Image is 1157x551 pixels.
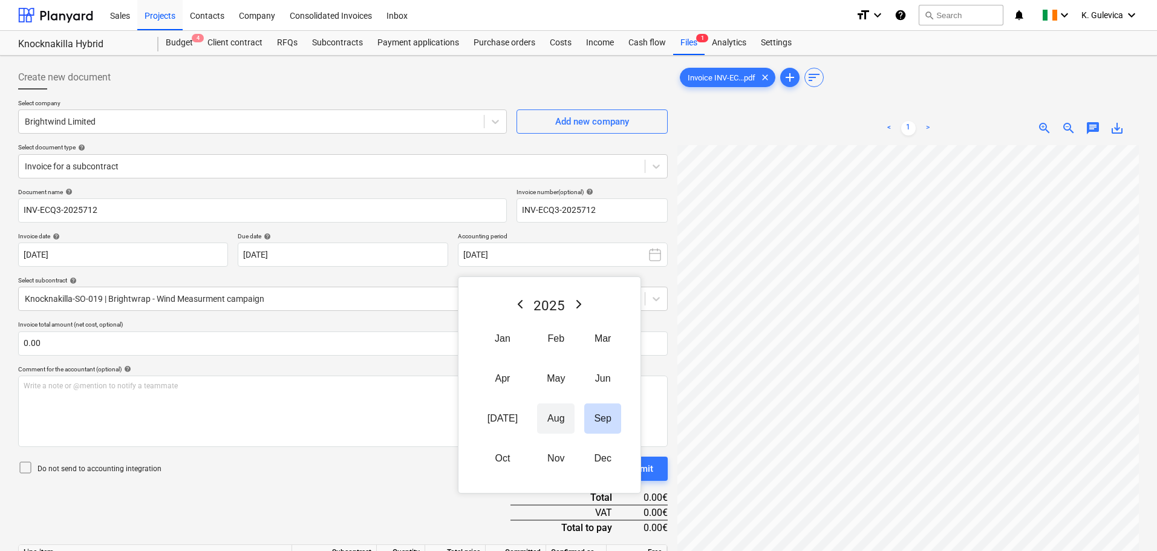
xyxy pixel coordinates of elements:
[238,232,448,240] div: Due date
[895,8,907,22] i: Knowledge base
[1081,10,1123,20] span: K. Gulevica
[555,114,629,129] div: Add new company
[705,31,754,55] a: Analytics
[18,232,228,240] div: Invoice date
[584,364,621,394] button: Jun
[510,491,631,505] div: Total
[807,70,821,85] span: sort
[924,10,934,20] span: search
[37,464,161,474] p: Do not send to accounting integration
[50,233,60,240] span: help
[1110,121,1124,135] span: save_alt
[1124,8,1139,22] i: keyboard_arrow_down
[882,121,896,135] a: Previous page
[510,505,631,520] div: VAT
[158,31,200,55] div: Budget
[517,188,668,196] div: Invoice number (optional)
[533,298,565,313] span: 2025
[901,121,916,135] a: Page 1 is your current page
[680,73,763,82] span: Invoice INV-EC...pdf
[18,365,668,373] div: Comment for the accountant (optional)
[305,31,370,55] a: Subcontracts
[584,443,621,474] button: Dec
[200,31,270,55] a: Client contract
[18,143,668,151] div: Select document type
[1057,8,1072,22] i: keyboard_arrow_down
[238,243,448,267] input: Due date not specified
[1086,121,1100,135] span: chat
[466,31,543,55] a: Purchase orders
[458,232,668,243] p: Accounting period
[758,70,772,85] span: clear
[921,121,935,135] a: Next page
[696,34,708,42] span: 1
[856,8,870,22] i: format_size
[568,296,590,314] button: Next Year
[783,70,797,85] span: add
[18,321,668,331] p: Invoice total amount (net cost, optional)
[509,296,531,314] button: Previous Year
[537,403,575,434] button: Aug
[76,144,85,151] span: help
[673,31,705,55] a: Files1
[1061,121,1076,135] span: zoom_out
[1013,8,1025,22] i: notifications
[158,31,200,55] a: Budget4
[579,31,621,55] a: Income
[631,491,668,505] div: 0.00€
[510,520,631,535] div: Total to pay
[63,188,73,195] span: help
[458,243,668,267] button: [DATE]
[537,443,575,474] button: Nov
[370,31,466,55] a: Payment applications
[584,188,593,195] span: help
[478,364,527,394] button: Apr
[270,31,305,55] a: RFQs
[517,198,668,223] input: Invoice number
[543,31,579,55] a: Costs
[478,324,527,354] button: Jan
[870,8,885,22] i: keyboard_arrow_down
[18,276,668,284] div: Select subcontract
[18,99,507,109] p: Select company
[122,365,131,373] span: help
[584,403,621,434] button: Sep
[537,324,575,354] button: Feb
[517,109,668,134] button: Add new company
[584,324,621,354] button: Mar
[919,5,1003,25] button: Search
[673,31,705,55] div: Files
[680,68,775,87] div: Invoice INV-EC...pdf
[18,38,144,51] div: Knocknakilla Hybrid
[478,443,527,474] button: Oct
[754,31,799,55] a: Settings
[18,188,507,196] div: Document name
[67,277,77,284] span: help
[18,70,111,85] span: Create new document
[631,520,668,535] div: 0.00€
[631,505,668,520] div: 0.00€
[478,403,527,434] button: [DATE]
[192,34,204,42] span: 4
[18,198,507,223] input: Document name
[261,233,271,240] span: help
[1037,121,1052,135] span: zoom_in
[537,364,575,394] button: May
[18,331,668,356] input: Invoice total amount (net cost, optional)
[621,31,673,55] a: Cash flow
[18,243,228,267] input: Invoice date not specified
[1097,493,1157,551] iframe: Chat Widget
